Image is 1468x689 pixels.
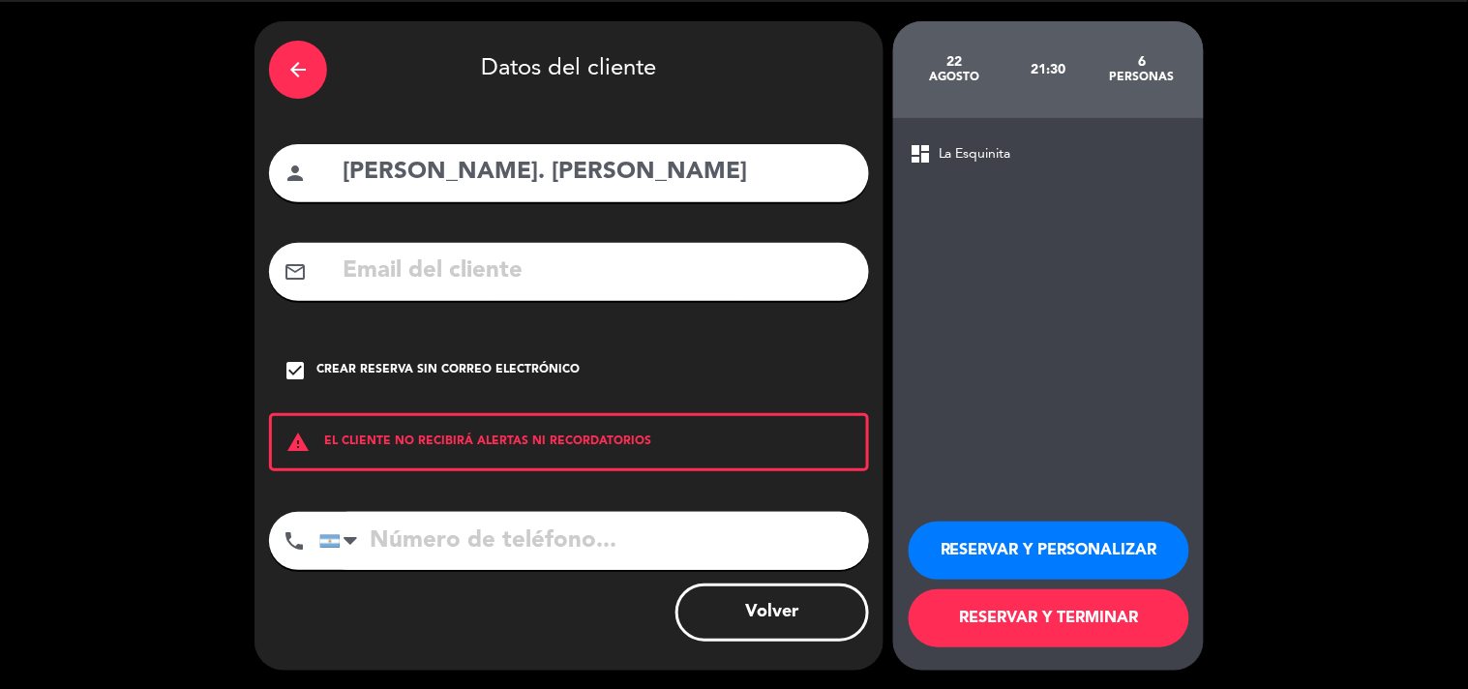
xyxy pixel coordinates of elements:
div: 21:30 [1002,36,1095,104]
input: Número de teléfono... [319,512,869,570]
i: warning [272,431,324,454]
button: RESERVAR Y PERSONALIZAR [909,522,1189,580]
button: RESERVAR Y TERMINAR [909,589,1189,647]
i: person [284,162,307,185]
div: Argentina: +54 [320,513,365,569]
i: phone [283,529,306,553]
i: arrow_back [286,58,310,81]
span: dashboard [909,142,932,165]
span: La Esquinita [939,143,1011,165]
div: 22 [908,54,1002,70]
div: 6 [1095,54,1189,70]
div: agosto [908,70,1002,85]
i: mail_outline [284,260,307,284]
div: EL CLIENTE NO RECIBIRÁ ALERTAS NI RECORDATORIOS [269,413,869,471]
div: Datos del cliente [269,36,869,104]
input: Email del cliente [341,252,854,291]
div: Crear reserva sin correo electrónico [316,361,580,380]
input: Nombre del cliente [341,153,854,193]
i: check_box [284,359,307,382]
div: personas [1095,70,1189,85]
button: Volver [675,584,869,642]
